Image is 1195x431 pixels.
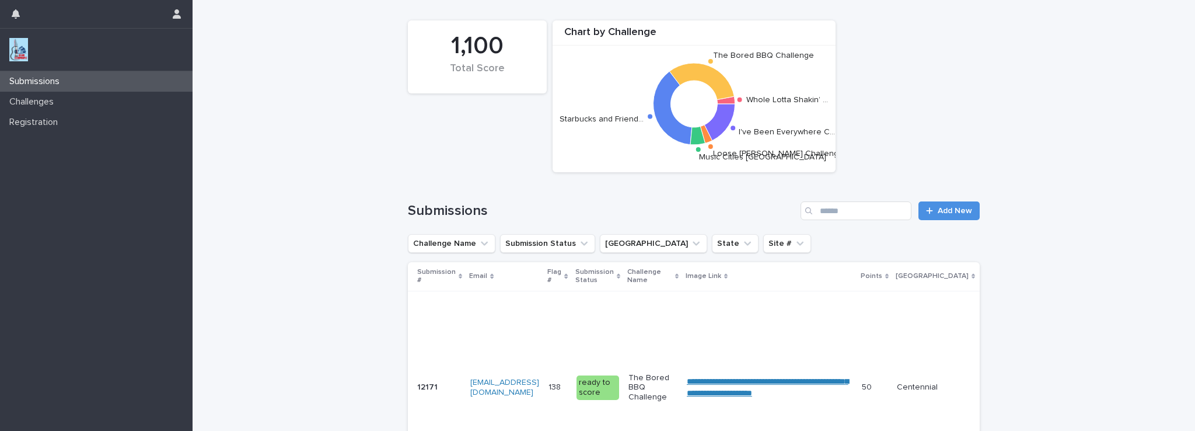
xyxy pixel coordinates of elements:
p: 12171 [417,380,440,392]
button: Challenge Name [408,234,495,253]
button: Submission Status [500,234,595,253]
p: Challenge Name [627,266,672,287]
input: Search [801,201,911,220]
p: Registration [5,117,67,128]
a: Add New [918,201,980,220]
text: Music Cities [GEOGRAPHIC_DATA] [699,152,826,161]
p: Points [861,270,882,283]
p: Submissions [5,76,69,87]
p: Centennial [897,383,977,392]
p: Email [469,270,487,283]
p: Challenges [5,96,63,107]
span: Add New [938,207,972,215]
text: Loose [PERSON_NAME] Challenge [713,150,844,158]
p: 50 [862,380,874,392]
div: Total Score [428,62,527,87]
text: Whole Lotta Shakin’ … [746,95,828,103]
p: [GEOGRAPHIC_DATA] [896,270,969,283]
div: 1,100 [428,32,527,61]
p: Submission Status [575,266,614,287]
text: The Bored BBQ Challenge [713,51,814,60]
p: The Bored BBQ Challenge [628,373,677,402]
h1: Submissions [408,203,796,220]
p: Image Link [686,270,721,283]
p: 138 [548,380,563,392]
div: Chart by Challenge [553,26,836,46]
button: State [712,234,759,253]
img: jxsLJbdS1eYBI7rVAS4p [9,38,28,61]
text: Starbucks and Friend… [560,114,644,123]
button: Site # [763,234,811,253]
p: Submission # [417,266,456,287]
p: Flag # [547,266,561,287]
text: I've Been Everywhere C… [739,128,835,136]
a: [EMAIL_ADDRESS][DOMAIN_NAME] [470,378,539,397]
div: ready to score [576,376,619,400]
button: Closest City [600,234,707,253]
